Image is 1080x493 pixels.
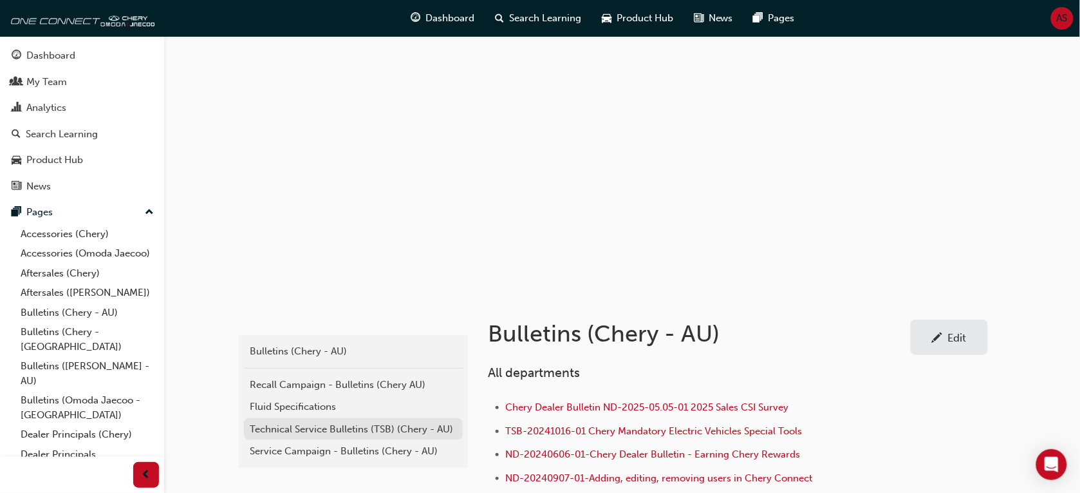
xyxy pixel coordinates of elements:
[948,331,967,344] div: Edit
[5,41,159,200] button: DashboardMy TeamAnalyticsSearch LearningProduct HubNews
[6,5,154,31] img: oneconnect
[5,44,159,68] a: Dashboard
[506,425,803,437] a: TSB-20241016-01 Chery Mandatory Electric Vehicles Special Tools
[12,207,21,218] span: pages-icon
[617,11,673,26] span: Product Hub
[15,322,159,356] a: Bulletins (Chery - [GEOGRAPHIC_DATA])
[250,444,456,459] div: Service Campaign - Bulletins (Chery - AU)
[244,418,463,441] a: Technical Service Bulletins (TSB) (Chery - AU)
[250,344,456,359] div: Bulletins (Chery - AU)
[15,283,159,303] a: Aftersales ([PERSON_NAME])
[5,148,159,172] a: Product Hub
[15,224,159,244] a: Accessories (Chery)
[250,400,456,414] div: Fluid Specifications
[506,472,813,484] a: ND-20240907-01-Adding, editing, removing users in Chery Connect
[12,181,21,193] span: news-icon
[15,264,159,284] a: Aftersales (Chery)
[768,11,795,26] span: Pages
[244,440,463,463] a: Service Campaign - Bulletins (Chery - AU)
[754,10,763,26] span: pages-icon
[12,129,21,140] span: search-icon
[26,179,51,194] div: News
[244,340,463,363] a: Bulletins (Chery - AU)
[15,425,159,445] a: Dealer Principals (Chery)
[12,77,21,88] span: people-icon
[1057,11,1068,26] span: AS
[602,10,611,26] span: car-icon
[694,10,703,26] span: news-icon
[5,122,159,146] a: Search Learning
[12,155,21,166] span: car-icon
[425,11,474,26] span: Dashboard
[506,401,789,413] a: Chery Dealer Bulletin ND-2025-05.05-01 2025 Sales CSI Survey
[142,467,151,483] span: prev-icon
[5,70,159,94] a: My Team
[26,127,98,142] div: Search Learning
[15,356,159,391] a: Bulletins ([PERSON_NAME] - AU)
[489,365,581,380] span: All departments
[5,200,159,224] button: Pages
[411,10,420,26] span: guage-icon
[709,11,733,26] span: News
[26,205,53,220] div: Pages
[400,5,485,32] a: guage-iconDashboard
[911,320,988,355] a: Edit
[1036,449,1067,480] div: Open Intercom Messenger
[591,5,684,32] a: car-iconProduct Hub
[15,445,159,479] a: Dealer Principals ([PERSON_NAME])
[26,101,66,115] div: Analytics
[509,11,581,26] span: Search Learning
[12,102,21,114] span: chart-icon
[506,449,801,460] a: ND-20240606-01-Chery Dealer Bulletin - Earning Chery Rewards
[26,153,83,168] div: Product Hub
[495,10,504,26] span: search-icon
[26,75,67,90] div: My Team
[15,391,159,425] a: Bulletins (Omoda Jaecoo - [GEOGRAPHIC_DATA])
[5,96,159,120] a: Analytics
[244,374,463,396] a: Recall Campaign - Bulletins (Chery AU)
[250,422,456,437] div: Technical Service Bulletins (TSB) (Chery - AU)
[1051,7,1074,30] button: AS
[145,204,154,221] span: up-icon
[5,175,159,198] a: News
[684,5,743,32] a: news-iconNews
[932,333,943,345] span: pencil-icon
[12,50,21,62] span: guage-icon
[26,48,75,63] div: Dashboard
[15,303,159,323] a: Bulletins (Chery - AU)
[250,378,456,392] div: Recall Campaign - Bulletins (Chery AU)
[485,5,591,32] a: search-iconSearch Learning
[15,244,159,264] a: Accessories (Omoda Jaecoo)
[244,396,463,418] a: Fluid Specifications
[489,320,911,348] h1: Bulletins (Chery - AU)
[743,5,805,32] a: pages-iconPages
